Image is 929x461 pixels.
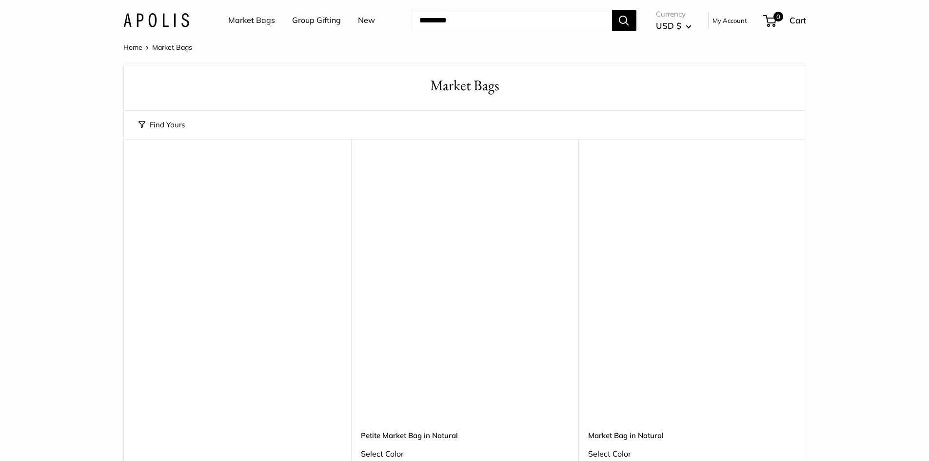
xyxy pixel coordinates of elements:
span: 0 [773,12,783,21]
a: 0 Cart [764,13,806,28]
a: New [358,13,375,28]
nav: Breadcrumb [123,41,192,54]
button: Search [612,10,636,31]
a: My Account [712,15,747,26]
a: Market Bag in NaturalMarket Bag in Natural [588,163,796,371]
span: Market Bags [152,43,192,52]
h1: Market Bags [138,75,791,96]
input: Search... [412,10,612,31]
a: Home [123,43,142,52]
span: Currency [656,7,692,21]
a: Petite Market Bag in Natural [361,430,569,441]
a: Market Bag in Natural [588,430,796,441]
span: Cart [790,15,806,25]
img: Apolis [123,13,189,27]
a: Petite Market Bag in Naturaldescription_Effortless style that elevates every moment [361,163,569,371]
button: USD $ [656,18,692,34]
span: USD $ [656,20,681,31]
a: Group Gifting [292,13,341,28]
a: Market Bags [228,13,275,28]
button: Find Yours [138,118,185,132]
